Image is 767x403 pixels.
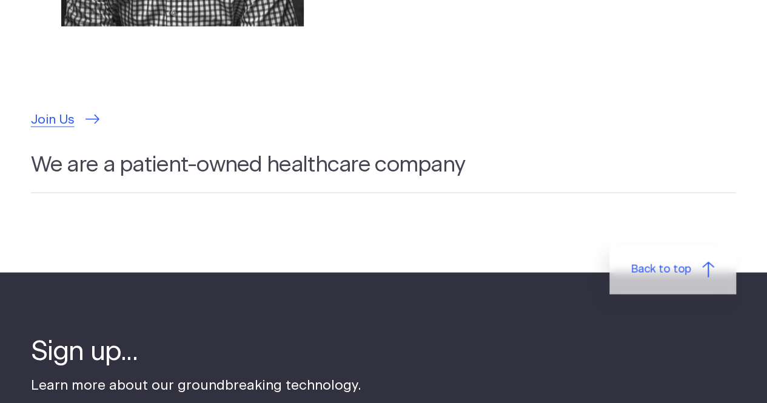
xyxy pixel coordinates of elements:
span: Join Us [31,110,75,130]
h4: Sign up... [31,334,361,370]
h2: We are a patient-owned healthcare company [31,151,737,193]
span: Back to top [631,262,691,278]
a: Back to top [609,245,736,295]
a: Join Us [31,110,99,130]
